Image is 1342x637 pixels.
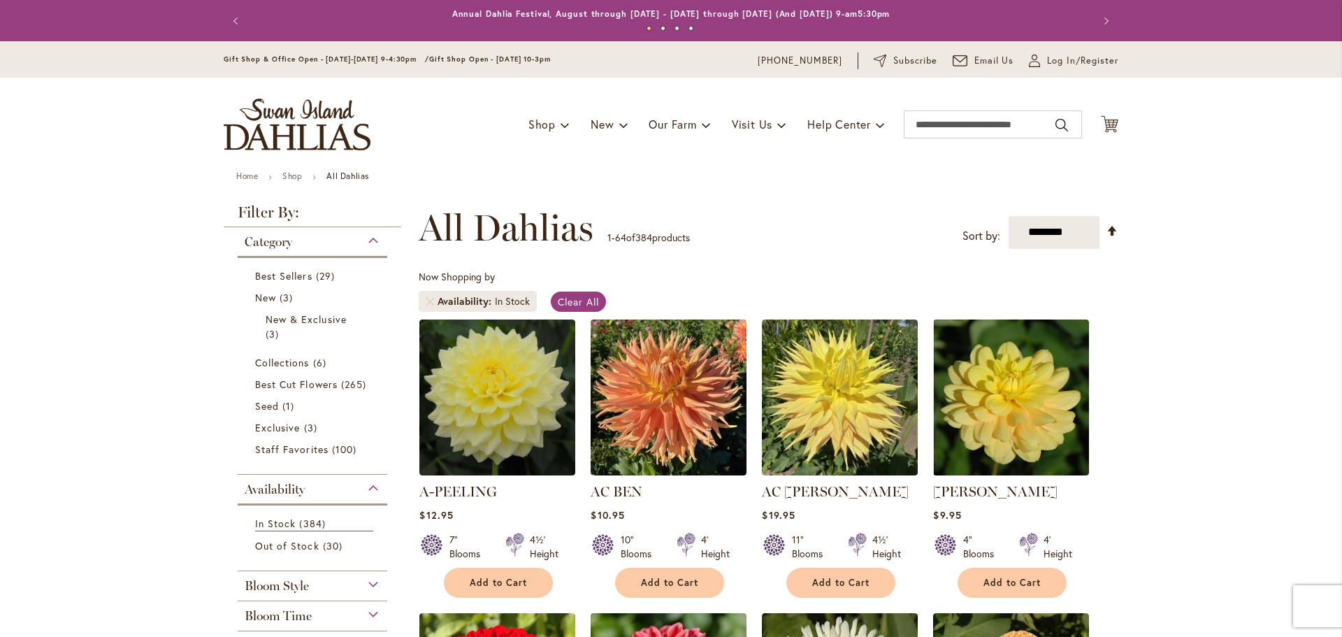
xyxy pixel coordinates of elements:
span: Bloom Time [245,608,312,624]
button: 1 of 4 [647,26,651,31]
span: Out of Stock [255,539,319,552]
button: Add to Cart [958,568,1067,598]
span: All Dahlias [419,207,593,249]
a: Out of Stock 30 [255,538,373,553]
div: 7" Blooms [449,533,489,561]
span: 1 [607,231,612,244]
span: $10.95 [591,508,624,522]
span: Staff Favorites [255,443,329,456]
span: 1 [282,399,298,413]
a: Collections [255,355,373,370]
span: Visit Us [732,117,772,131]
a: Staff Favorites [255,442,373,457]
img: AC BEN [591,320,746,475]
span: Our Farm [649,117,696,131]
a: AC BEN [591,465,746,478]
span: Seed [255,399,279,413]
a: A-PEELING [419,483,497,500]
p: - of products [607,227,690,249]
label: Sort by: [962,223,1000,249]
span: 6 [313,355,330,370]
a: Shop [282,171,302,181]
span: Log In/Register [1047,54,1118,68]
span: 29 [316,269,338,283]
a: Best Cut Flowers [255,377,373,392]
strong: All Dahlias [326,171,369,181]
a: Subscribe [874,54,937,68]
span: 3 [280,290,296,305]
a: In Stock 384 [255,516,373,531]
span: Gift Shop Open - [DATE] 10-3pm [429,55,551,64]
span: Availability [245,482,305,497]
span: Subscribe [893,54,937,68]
span: Add to Cart [470,577,527,589]
span: Now Shopping by [419,270,495,283]
span: Shop [528,117,556,131]
a: Clear All [551,292,606,312]
a: A-Peeling [419,465,575,478]
a: Home [236,171,258,181]
span: 64 [615,231,626,244]
div: 11" Blooms [792,533,831,561]
button: Next [1090,7,1118,35]
button: Add to Cart [786,568,895,598]
button: 4 of 4 [688,26,693,31]
span: New [255,291,276,304]
a: Best Sellers [255,269,373,283]
span: Best Sellers [255,269,312,282]
div: 4" Blooms [963,533,1002,561]
span: Email Us [974,54,1014,68]
span: Best Cut Flowers [255,378,338,391]
img: A-Peeling [419,320,575,475]
div: 10" Blooms [621,533,660,561]
a: Email Us [953,54,1014,68]
span: Clear All [558,295,599,308]
a: New &amp; Exclusive [266,312,363,341]
button: Add to Cart [444,568,553,598]
div: In Stock [495,294,530,308]
a: AHOY MATEY [933,465,1089,478]
a: [PERSON_NAME] [933,483,1058,500]
span: New & Exclusive [266,313,347,326]
span: Bloom Style [245,578,309,594]
span: $19.95 [762,508,795,522]
button: Previous [224,7,252,35]
a: Annual Dahlia Festival, August through [DATE] - [DATE] through [DATE] (And [DATE]) 9-am5:30pm [452,8,890,19]
span: Gift Shop & Office Open - [DATE]-[DATE] 9-4:30pm / [224,55,429,64]
a: store logo [224,99,370,150]
span: 30 [323,538,346,553]
span: Category [245,234,292,250]
div: 4½' Height [530,533,558,561]
img: AHOY MATEY [933,320,1089,475]
span: New [591,117,614,131]
span: Add to Cart [812,577,870,589]
span: 3 [304,420,321,435]
img: AC Jeri [762,320,918,475]
span: 265 [341,377,370,392]
a: AC Jeri [762,465,918,478]
span: Add to Cart [983,577,1041,589]
span: $9.95 [933,508,961,522]
a: Seed [255,399,373,413]
span: In Stock [255,517,296,530]
a: Log In/Register [1029,54,1118,68]
span: $12.95 [419,508,453,522]
a: [PHONE_NUMBER] [758,54,842,68]
a: Remove Availability In Stock [426,297,434,306]
span: 384 [299,516,329,531]
span: Exclusive [255,421,300,434]
strong: Filter By: [224,205,401,227]
span: 3 [266,327,282,341]
iframe: Launch Accessibility Center [10,587,50,627]
div: 4' Height [1044,533,1072,561]
span: 100 [332,442,360,457]
button: 3 of 4 [674,26,679,31]
a: New [255,290,373,305]
a: AC BEN [591,483,642,500]
span: Availability [438,294,495,308]
span: 384 [635,231,652,244]
div: 4½' Height [872,533,901,561]
span: Collections [255,356,310,369]
div: 4' Height [701,533,730,561]
button: 2 of 4 [661,26,665,31]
